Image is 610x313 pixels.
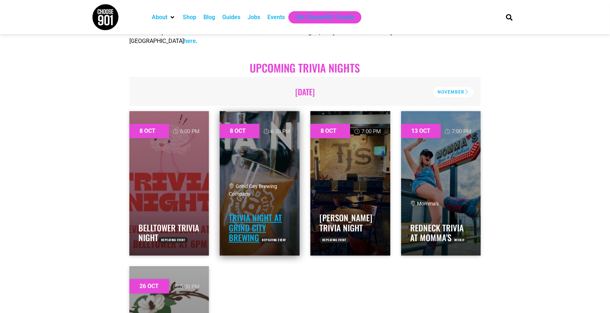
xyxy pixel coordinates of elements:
span: Repeating Event [259,237,289,243]
span: Momma's [410,201,439,207]
nav: Main nav [148,11,494,23]
a: Trivia Night at Grind City Brewing [229,212,282,244]
h2: Upcoming Trivia Nights [129,61,481,74]
p: Need more options? is infamous for their trivia nights, and you can find where they’re at in [GEO... [129,28,481,45]
a: Events [267,13,285,22]
span: Repeating Event [319,237,349,243]
a: Get Choose901 Emails [296,13,354,22]
a: Blog [203,13,215,22]
a: Guides [222,13,240,22]
a: About [152,13,167,22]
div: Search [503,11,515,23]
a: Belltower Trivia Night [138,222,199,244]
div: About [148,11,179,23]
span: Grind City Brewing Company [229,183,277,197]
a: [PERSON_NAME] Trivia Night [319,212,372,234]
a: Redneck Trivia at Momma’s [410,222,464,244]
a: Jobs [248,13,260,22]
a: Shop [183,13,196,22]
h2: [DATE] [139,87,471,96]
span: Repeating Event [158,237,188,243]
a: here [184,38,196,44]
span: Weekly [451,237,468,243]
